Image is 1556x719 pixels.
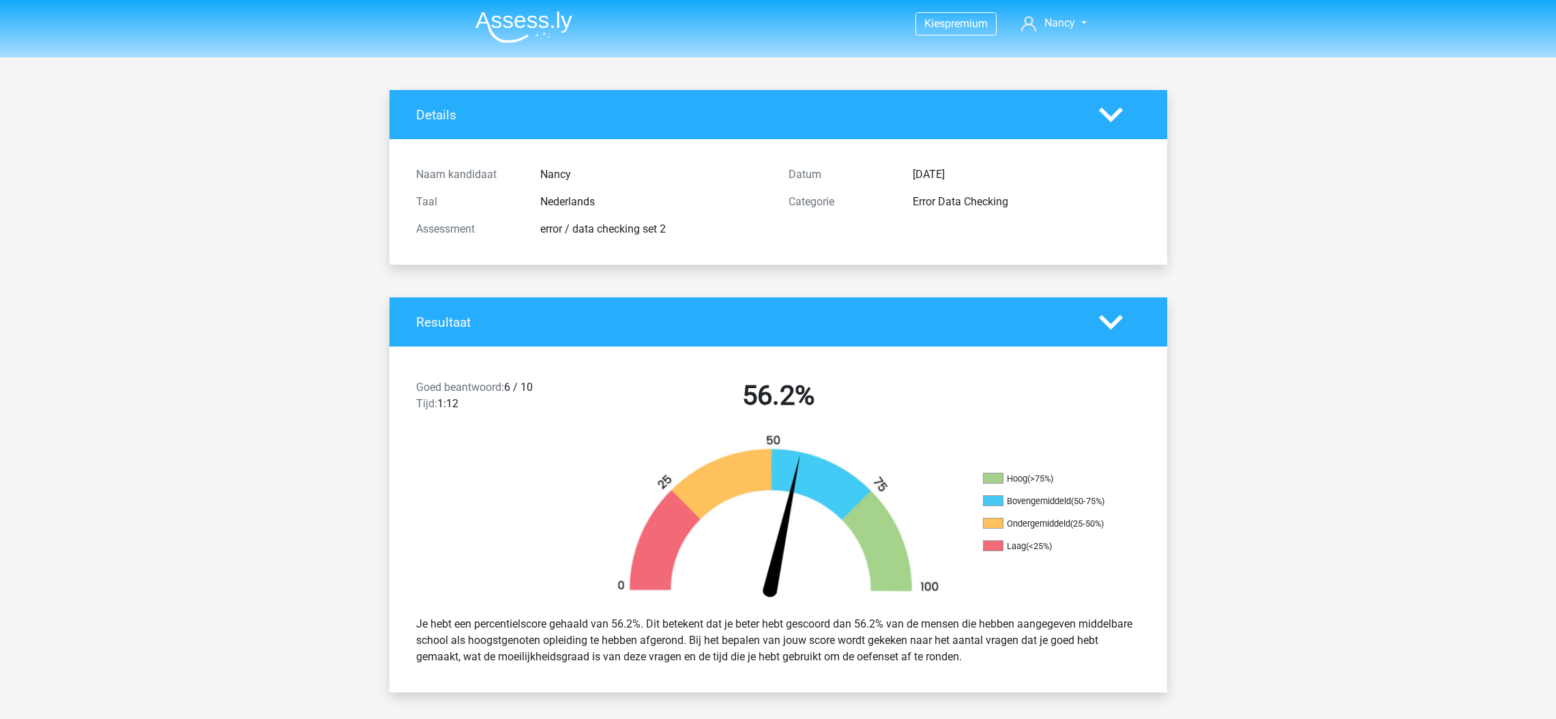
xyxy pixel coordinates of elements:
a: Kiespremium [916,14,996,33]
span: Tijd: [416,397,437,410]
div: Assessment [406,221,530,237]
div: Je hebt een percentielscore gehaald van 56.2%. Dit betekent dat je beter hebt gescoord dan 56.2% ... [406,611,1151,671]
span: Nancy [1044,16,1075,29]
li: Laag [983,540,1119,553]
div: (25-50%) [1070,518,1104,529]
div: error / data checking set 2 [530,221,778,237]
h4: Details [416,107,1078,123]
div: (50-75%) [1071,496,1104,506]
span: premium [945,17,988,30]
div: [DATE] [902,166,1151,183]
li: Bovengemiddeld [983,495,1119,508]
h2: 56.2% [602,379,954,412]
div: Nederlands [530,194,778,210]
div: (<25%) [1026,541,1052,551]
div: 6 / 10 1:12 [406,379,592,417]
li: Ondergemiddeld [983,518,1119,530]
div: Naam kandidaat [406,166,530,183]
div: Categorie [778,194,902,210]
div: Datum [778,166,902,183]
div: Taal [406,194,530,210]
li: Hoog [983,473,1119,485]
div: (>75%) [1027,473,1053,484]
div: Nancy [530,166,778,183]
h4: Resultaat [416,314,1078,330]
span: Goed beantwoord: [416,381,504,394]
a: Nancy [1016,15,1091,31]
div: Error Data Checking [902,194,1151,210]
img: Assessly [475,11,572,43]
img: 56.010cbdbea2f7.png [594,434,963,605]
span: Kies [924,17,945,30]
